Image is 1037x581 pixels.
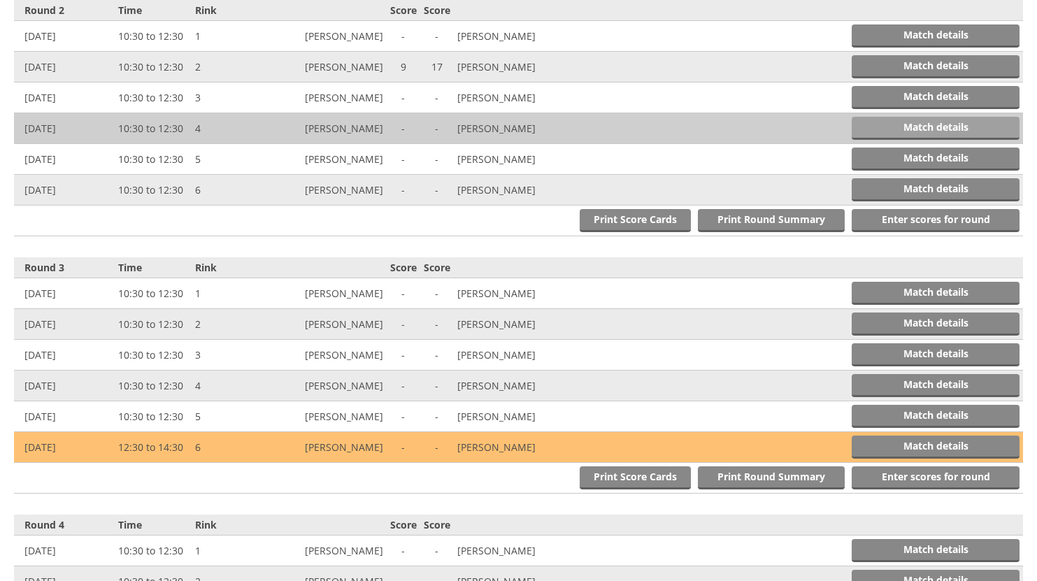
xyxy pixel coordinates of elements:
th: Round 4 [14,515,115,536]
a: Enter scores for round [852,209,1020,232]
td: 10:30 to 12:30 [115,175,192,206]
td: 4 [192,371,265,401]
th: Score [420,257,454,278]
td: [DATE] [14,52,115,83]
td: [PERSON_NAME] [454,52,575,83]
td: [PERSON_NAME] [265,309,386,340]
td: 4 [192,113,265,144]
td: 10:30 to 12:30 [115,340,192,371]
td: 6 [192,175,265,206]
td: [PERSON_NAME] [454,401,575,432]
td: - [420,21,454,52]
a: Match details [852,539,1020,562]
th: Rink [192,515,265,536]
td: - [387,21,420,52]
td: [DATE] [14,309,115,340]
td: [PERSON_NAME] [265,175,386,206]
td: - [387,371,420,401]
td: - [387,432,420,463]
td: [DATE] [14,113,115,144]
td: - [420,83,454,113]
td: 9 [387,52,420,83]
td: [DATE] [14,371,115,401]
td: [PERSON_NAME] [265,52,386,83]
a: Print Round Summary [698,209,845,232]
a: Print Score Cards [580,466,691,489]
a: Match details [852,55,1020,78]
a: Match details [852,436,1020,459]
td: 10:30 to 12:30 [115,144,192,175]
td: 10:30 to 12:30 [115,401,192,432]
th: Rink [192,257,265,278]
td: [PERSON_NAME] [454,278,575,309]
td: - [387,278,420,309]
td: - [387,144,420,175]
td: 10:30 to 12:30 [115,83,192,113]
a: Match details [852,374,1020,397]
a: Match details [852,117,1020,140]
td: [DATE] [14,401,115,432]
td: 3 [192,340,265,371]
td: [DATE] [14,536,115,566]
td: 3 [192,83,265,113]
td: 6 [192,432,265,463]
td: - [387,83,420,113]
td: [PERSON_NAME] [265,21,386,52]
a: Print Score Cards [580,209,691,232]
td: 10:30 to 12:30 [115,52,192,83]
td: - [420,371,454,401]
td: 2 [192,52,265,83]
td: 5 [192,401,265,432]
th: Score [387,515,420,536]
td: 5 [192,144,265,175]
a: Match details [852,313,1020,336]
td: [PERSON_NAME] [265,113,386,144]
a: Print Round Summary [698,466,845,489]
td: 10:30 to 12:30 [115,371,192,401]
td: [PERSON_NAME] [454,536,575,566]
td: 12:30 to 14:30 [115,432,192,463]
td: [PERSON_NAME] [265,83,386,113]
td: - [420,401,454,432]
th: Score [387,257,420,278]
td: 1 [192,278,265,309]
td: [DATE] [14,432,115,463]
td: - [420,340,454,371]
td: 1 [192,21,265,52]
th: Score [420,515,454,536]
td: - [387,113,420,144]
td: 10:30 to 12:30 [115,309,192,340]
a: Match details [852,405,1020,428]
td: - [420,309,454,340]
a: Match details [852,343,1020,366]
td: [DATE] [14,21,115,52]
td: [PERSON_NAME] [454,432,575,463]
a: Match details [852,148,1020,171]
td: - [420,144,454,175]
td: [PERSON_NAME] [265,144,386,175]
td: [DATE] [14,144,115,175]
td: 10:30 to 12:30 [115,21,192,52]
td: - [387,340,420,371]
td: [PERSON_NAME] [454,371,575,401]
td: - [387,536,420,566]
td: 2 [192,309,265,340]
td: [PERSON_NAME] [454,83,575,113]
a: Match details [852,86,1020,109]
td: - [420,113,454,144]
a: Match details [852,178,1020,201]
td: 17 [420,52,454,83]
td: [DATE] [14,340,115,371]
td: 10:30 to 12:30 [115,278,192,309]
td: - [420,175,454,206]
td: [PERSON_NAME] [265,401,386,432]
td: - [420,536,454,566]
td: [PERSON_NAME] [265,536,386,566]
a: Enter scores for round [852,466,1020,489]
td: 10:30 to 12:30 [115,536,192,566]
td: 1 [192,536,265,566]
td: [PERSON_NAME] [265,432,386,463]
td: [PERSON_NAME] [454,309,575,340]
a: Match details [852,282,1020,305]
th: Time [115,257,192,278]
